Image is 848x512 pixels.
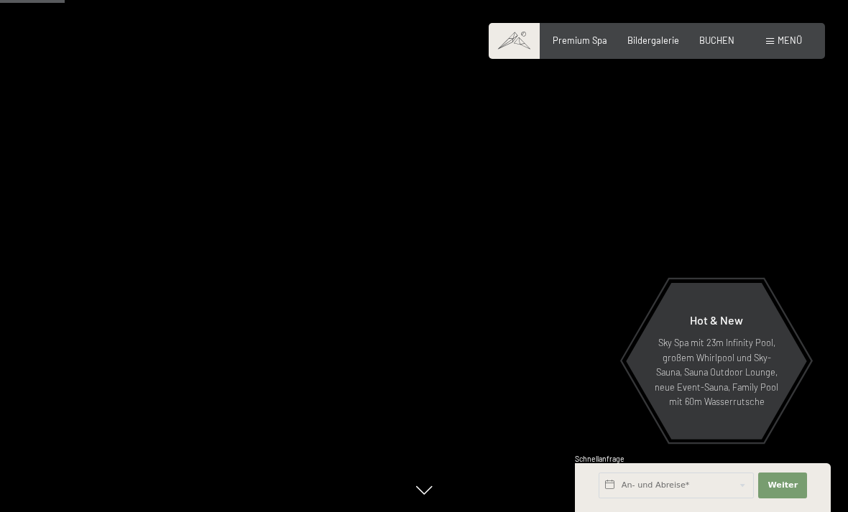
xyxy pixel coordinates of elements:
[690,313,743,327] span: Hot & New
[778,34,802,46] span: Menü
[553,34,607,46] a: Premium Spa
[758,473,807,498] button: Weiter
[625,282,808,440] a: Hot & New Sky Spa mit 23m Infinity Pool, großem Whirlpool und Sky-Sauna, Sauna Outdoor Lounge, ne...
[627,34,679,46] a: Bildergalerie
[575,455,625,463] span: Schnellanfrage
[654,335,779,409] p: Sky Spa mit 23m Infinity Pool, großem Whirlpool und Sky-Sauna, Sauna Outdoor Lounge, neue Event-S...
[768,480,798,491] span: Weiter
[699,34,734,46] a: BUCHEN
